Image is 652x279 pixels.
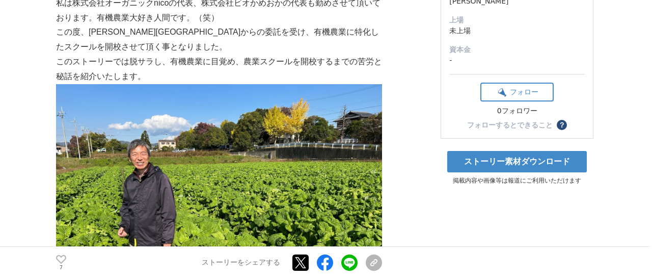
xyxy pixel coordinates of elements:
[480,107,554,116] div: 0フォロワー
[441,176,593,185] p: 掲載内容や画像等は報道にご利用いただけます
[557,120,567,130] button: ？
[447,151,587,172] a: ストーリー素材ダウンロード
[449,15,585,26] dt: 上場
[449,26,585,36] dd: 未上場
[449,55,585,66] dd: -
[56,55,382,84] p: このストーリーでは脱サラし、有機農業に目覚め、農業スクールを開校するまでの苦労と秘話を紹介いたします。
[558,121,565,129] span: ？
[56,25,382,55] p: この度、[PERSON_NAME][GEOGRAPHIC_DATA]からの委託を受け、有機農業に特化したスクールを開校させて頂く事となりました。
[480,83,554,102] button: フォロー
[202,259,280,268] p: ストーリーをシェアする
[449,44,585,55] dt: 資本金
[56,265,66,270] p: 7
[467,121,553,129] div: フォローするとできること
